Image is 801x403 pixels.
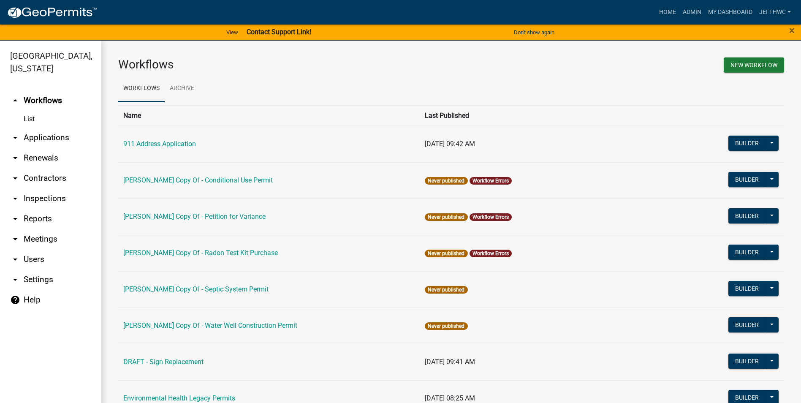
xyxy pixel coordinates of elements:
[123,358,204,366] a: DRAFT - Sign Replacement
[510,25,558,39] button: Don't show again
[10,275,20,285] i: arrow_drop_down
[728,136,766,151] button: Builder
[724,57,784,73] button: New Workflow
[123,176,273,184] a: [PERSON_NAME] Copy Of - Conditional Use Permit
[425,250,467,257] span: Never published
[420,105,684,126] th: Last Published
[10,254,20,264] i: arrow_drop_down
[10,133,20,143] i: arrow_drop_down
[425,322,467,330] span: Never published
[247,28,311,36] strong: Contact Support Link!
[425,394,475,402] span: [DATE] 08:25 AM
[165,75,199,102] a: Archive
[425,140,475,148] span: [DATE] 09:42 AM
[472,214,509,220] a: Workflow Errors
[10,173,20,183] i: arrow_drop_down
[789,25,795,35] button: Close
[789,25,795,36] span: ×
[118,105,420,126] th: Name
[425,177,467,185] span: Never published
[728,172,766,187] button: Builder
[425,286,467,294] span: Never published
[425,358,475,366] span: [DATE] 09:41 AM
[10,214,20,224] i: arrow_drop_down
[472,251,509,256] a: Workflow Errors
[656,4,679,20] a: Home
[728,281,766,296] button: Builder
[679,4,705,20] a: Admin
[10,153,20,163] i: arrow_drop_down
[118,57,445,72] h3: Workflows
[123,212,266,221] a: [PERSON_NAME] Copy Of - Petition for Variance
[472,178,509,184] a: Workflow Errors
[10,295,20,305] i: help
[123,394,235,402] a: Environmental Health Legacy Permits
[123,249,278,257] a: [PERSON_NAME] Copy Of - Radon Test Kit Purchase
[728,208,766,223] button: Builder
[10,234,20,244] i: arrow_drop_down
[10,95,20,106] i: arrow_drop_up
[425,213,467,221] span: Never published
[123,140,196,148] a: 911 Address Application
[705,4,756,20] a: My Dashboard
[118,75,165,102] a: Workflows
[728,245,766,260] button: Builder
[756,4,794,20] a: JeffHWC
[10,193,20,204] i: arrow_drop_down
[728,317,766,332] button: Builder
[123,285,269,293] a: [PERSON_NAME] Copy Of - Septic System Permit
[728,354,766,369] button: Builder
[123,321,297,329] a: [PERSON_NAME] Copy Of - Water Well Construction Permit
[223,25,242,39] a: View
